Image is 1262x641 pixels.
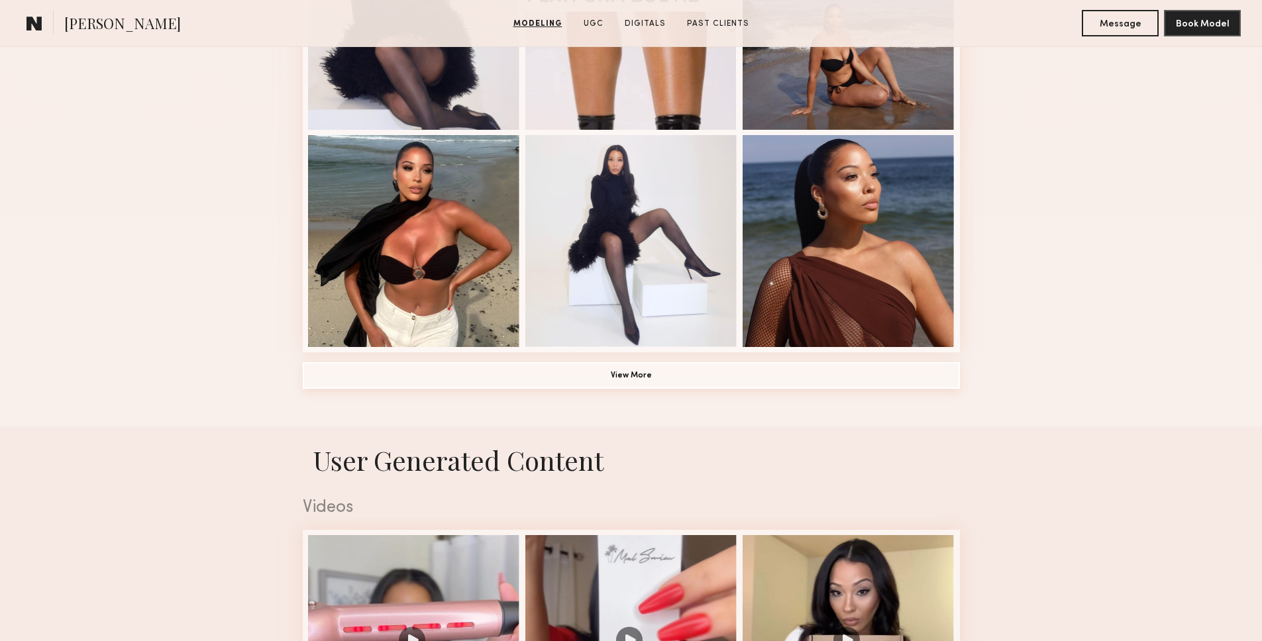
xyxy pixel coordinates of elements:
[1164,10,1241,36] button: Book Model
[303,499,960,517] div: Videos
[1082,10,1159,36] button: Message
[292,442,971,477] h1: User Generated Content
[578,18,609,30] a: UGC
[303,362,960,389] button: View More
[1164,17,1241,28] a: Book Model
[682,18,755,30] a: Past Clients
[619,18,671,30] a: Digitals
[508,18,568,30] a: Modeling
[64,13,181,36] span: [PERSON_NAME]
